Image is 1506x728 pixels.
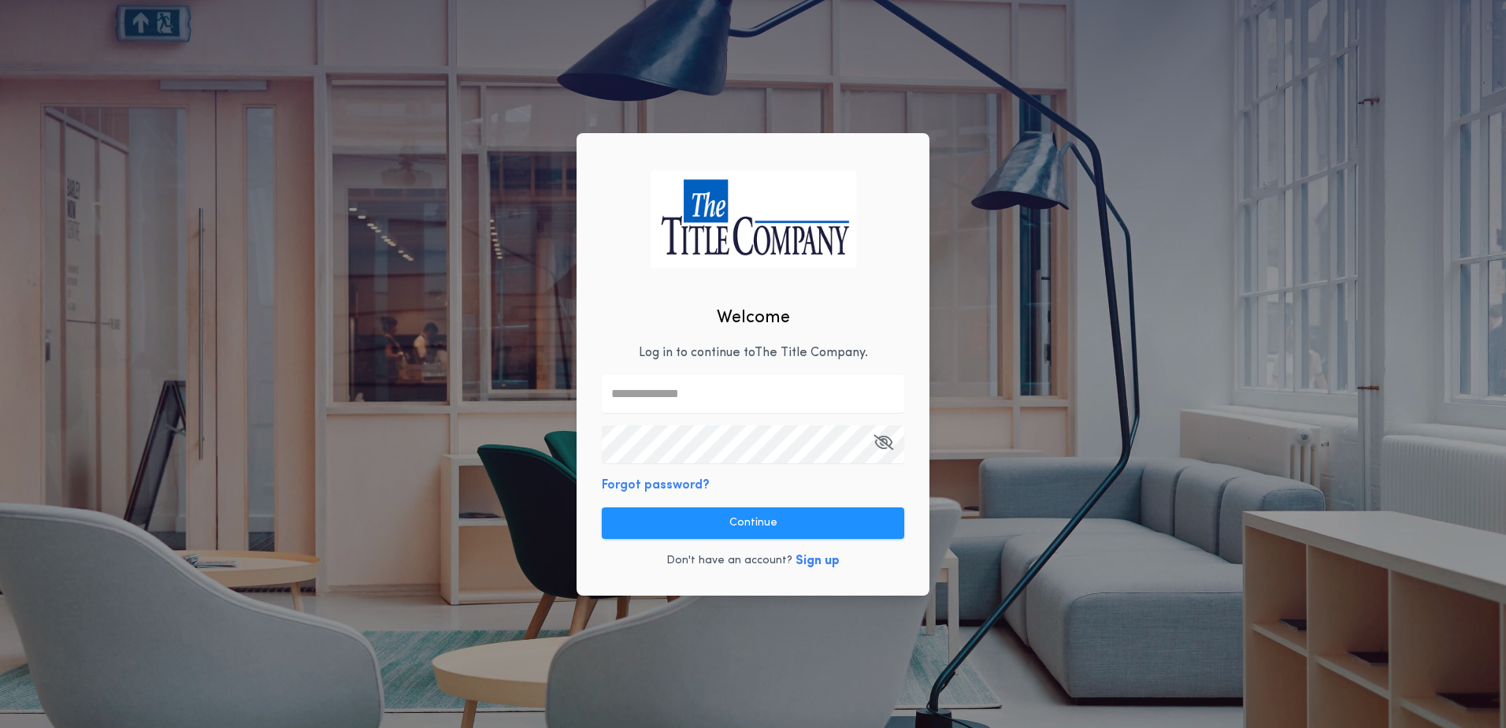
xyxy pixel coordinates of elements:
button: Continue [602,507,904,539]
button: Forgot password? [602,476,710,495]
p: Log in to continue to The Title Company . [639,344,868,362]
img: logo [650,170,856,267]
h2: Welcome [717,305,790,331]
p: Don't have an account? [666,553,792,569]
button: Sign up [796,552,840,570]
